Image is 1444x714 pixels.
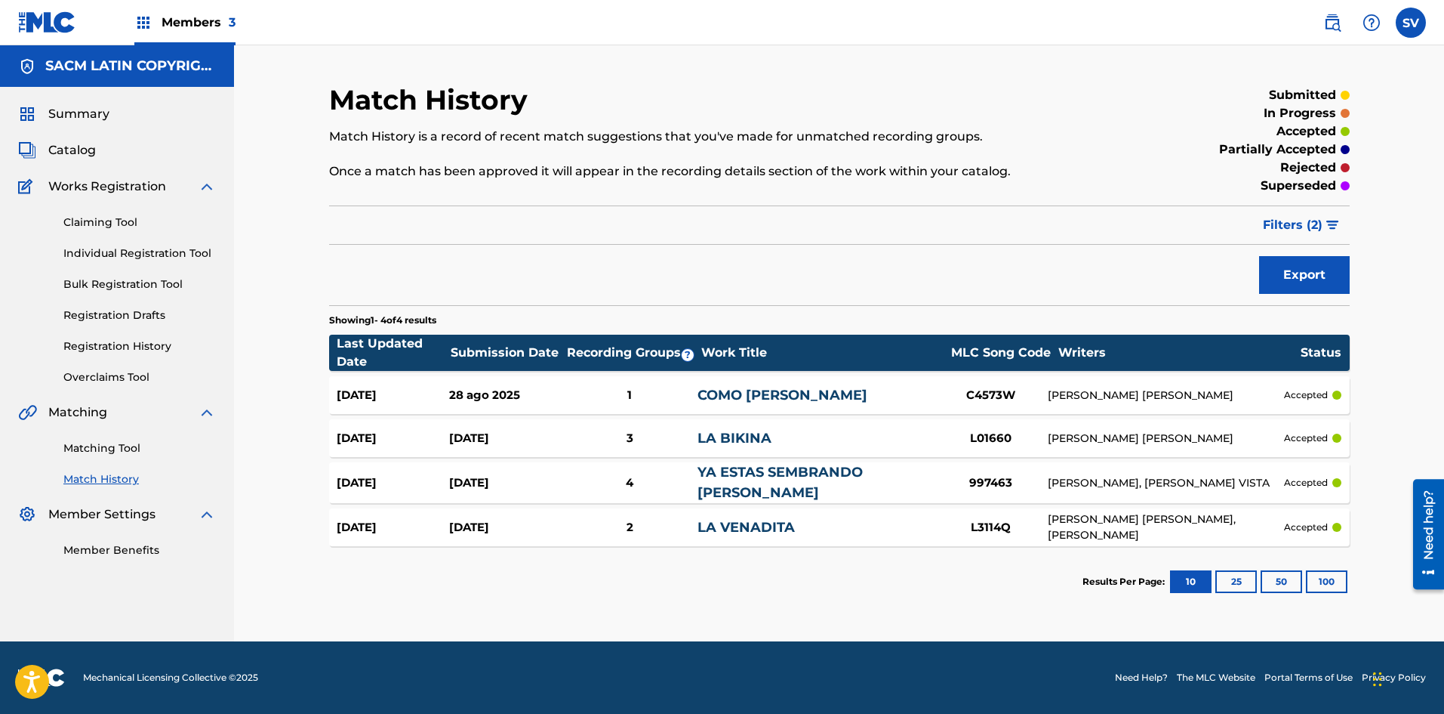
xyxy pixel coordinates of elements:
[63,440,216,456] a: Matching Tool
[697,519,795,536] a: LA VENADITA
[1261,570,1302,593] button: 50
[1373,657,1382,702] div: Arrastrar
[18,11,76,33] img: MLC Logo
[48,505,155,524] span: Member Settings
[337,430,449,447] div: [DATE]
[1323,14,1341,32] img: search
[1369,641,1444,714] div: Widget de chat
[337,519,449,536] div: [DATE]
[18,141,36,159] img: Catalog
[682,349,694,361] span: ?
[18,403,37,422] img: Matching
[1306,570,1347,593] button: 100
[48,141,96,159] span: Catalog
[329,162,1115,181] p: Once a match has been approved it will appear in the recording details section of the work within...
[83,671,258,685] span: Mechanical Licensing Collective © 2025
[63,246,216,261] a: Individual Registration Tool
[1263,216,1322,234] span: Filters ( 2 )
[1261,177,1336,195] p: superseded
[63,542,216,558] a: Member Benefits
[18,105,109,123] a: SummarySummary
[329,83,535,117] h2: Match History
[697,387,867,403] a: COMO [PERSON_NAME]
[198,403,216,422] img: expand
[134,14,152,32] img: Top Rightsholders
[934,474,1048,492] div: 997463
[1317,8,1347,38] a: Public Search
[449,387,562,404] div: 28 ago 2025
[48,105,109,123] span: Summary
[63,471,216,487] a: Match History
[944,344,1058,362] div: MLC Song Code
[1284,476,1328,490] p: accepted
[1402,474,1444,595] iframe: Resource Center
[562,519,697,536] div: 2
[337,335,450,371] div: Last Updated Date
[1280,159,1336,177] p: rejected
[1082,575,1168,589] p: Results Per Page:
[562,430,697,447] div: 3
[63,338,216,354] a: Registration History
[1284,388,1328,402] p: accepted
[1115,671,1168,685] a: Need Help?
[1362,671,1426,685] a: Privacy Policy
[48,178,166,196] span: Works Registration
[18,105,36,123] img: Summary
[48,403,107,422] span: Matching
[63,277,216,292] a: Bulk Registration Tool
[1362,14,1381,32] img: help
[18,669,65,687] img: logo
[1254,206,1350,244] button: Filters (2)
[63,308,216,323] a: Registration Drafts
[934,519,1048,536] div: L3114Q
[1284,431,1328,445] p: accepted
[1369,641,1444,714] iframe: Chat Widget
[697,464,863,501] a: YA ESTAS SEMBRANDO [PERSON_NAME]
[1269,86,1336,104] p: submitted
[1215,570,1257,593] button: 25
[18,178,38,196] img: Works Registration
[1264,671,1353,685] a: Portal Terms of Use
[1396,8,1426,38] div: User Menu
[934,430,1048,447] div: L01660
[701,344,943,362] div: Work Title
[1259,256,1350,294] button: Export
[18,57,36,76] img: Accounts
[1058,344,1300,362] div: Writers
[1177,671,1255,685] a: The MLC Website
[451,344,564,362] div: Submission Date
[63,369,216,385] a: Overclaims Tool
[198,505,216,524] img: expand
[1048,512,1285,543] div: [PERSON_NAME] [PERSON_NAME], [PERSON_NAME]
[1264,104,1336,122] p: in progress
[562,474,697,492] div: 4
[337,387,449,404] div: [DATE]
[18,141,96,159] a: CatalogCatalog
[1219,141,1336,159] p: partially accepted
[1048,475,1285,491] div: [PERSON_NAME], [PERSON_NAME] VISTA
[229,15,236,29] span: 3
[63,215,216,230] a: Claiming Tool
[449,519,562,536] div: [DATE]
[449,430,562,447] div: [DATE]
[1170,570,1212,593] button: 10
[934,387,1048,404] div: C4573W
[45,57,216,75] h5: SACM LATIN COPYRIGHT INC
[198,178,216,196] img: expand
[329,128,1115,146] p: Match History is a record of recent match suggestions that you've made for unmatched recording gr...
[337,474,449,492] div: [DATE]
[1301,344,1341,362] div: Status
[449,474,562,492] div: [DATE]
[562,387,697,404] div: 1
[1276,122,1336,141] p: accepted
[18,505,36,524] img: Member Settings
[565,344,700,362] div: Recording Groups
[1326,221,1339,230] img: filter
[329,314,436,327] p: Showing 1 - 4 of 4 results
[1284,521,1328,534] p: accepted
[1048,431,1285,447] div: [PERSON_NAME] [PERSON_NAME]
[162,14,236,31] span: Members
[1356,8,1387,38] div: Help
